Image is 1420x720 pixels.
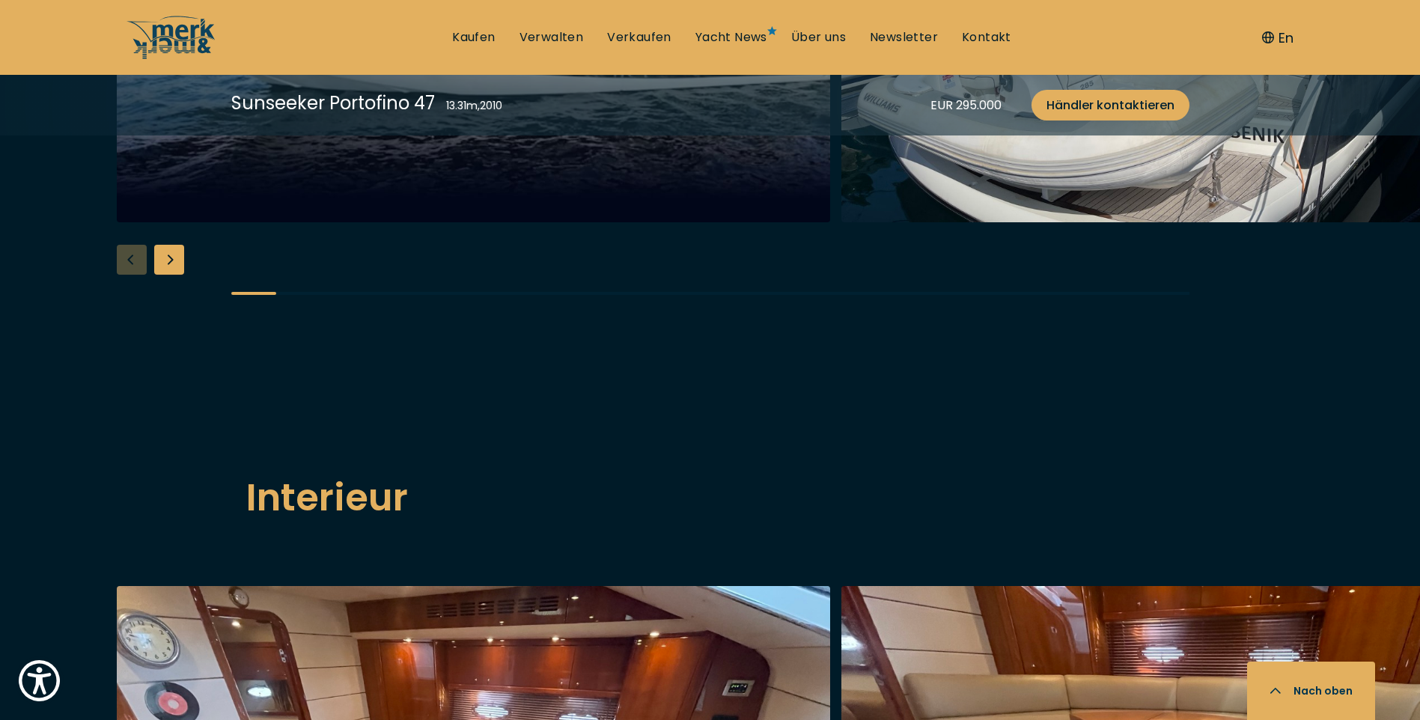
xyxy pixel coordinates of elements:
button: Show Accessibility Preferences [15,656,64,705]
a: Kaufen [452,29,495,46]
div: EUR 295.000 [930,96,1002,115]
h2: Interieur [246,469,1174,526]
button: En [1262,28,1293,48]
a: Verwalten [519,29,584,46]
div: 13.31 m , 2010 [446,98,502,114]
span: Händler kontaktieren [1046,96,1174,115]
a: Über uns [791,29,846,46]
div: Sunseeker Portofino 47 [231,90,435,116]
a: Newsletter [870,29,938,46]
button: Nach oben [1247,662,1375,720]
a: Händler kontaktieren [1032,90,1189,120]
a: Kontakt [962,29,1011,46]
a: Yacht News [695,29,767,46]
div: Next slide [154,245,184,275]
a: Verkaufen [607,29,671,46]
